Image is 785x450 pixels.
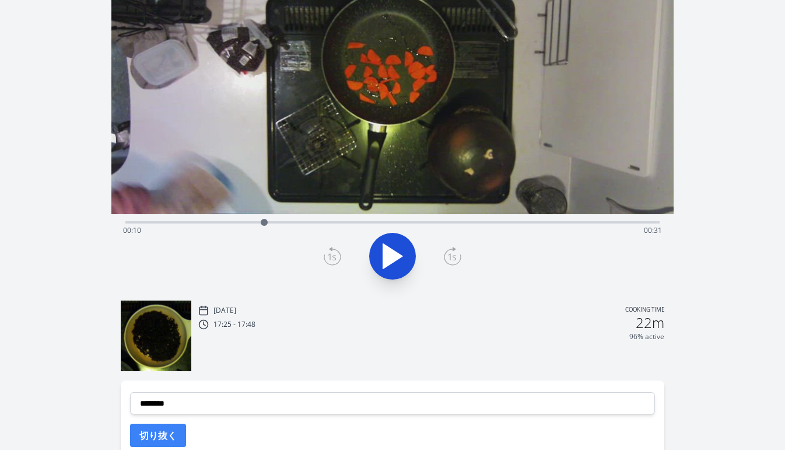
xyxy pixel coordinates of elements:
span: 00:31 [644,225,662,235]
p: Cooking time [625,305,664,316]
p: 17:25 - 17:48 [213,320,255,329]
p: [DATE] [213,306,236,315]
h2: 22m [636,316,664,330]
img: 250825082604_thumb.jpeg [121,301,191,371]
span: 00:10 [123,225,141,235]
p: 96% active [629,332,664,341]
button: 切り抜く [130,424,186,447]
